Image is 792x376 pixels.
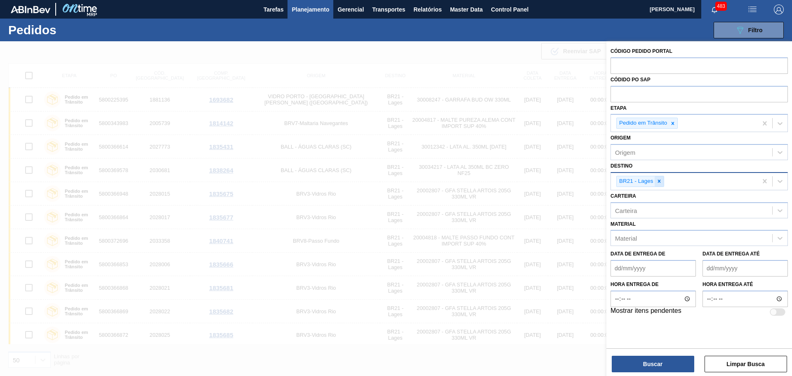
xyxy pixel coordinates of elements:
[774,5,784,14] img: Logout
[617,118,668,128] div: Pedido em Trânsito
[610,251,665,257] label: Data de Entrega de
[610,48,672,54] label: Código Pedido Portal
[615,207,637,214] div: Carteira
[748,27,763,33] span: Filtro
[264,5,284,14] span: Tarefas
[701,4,728,15] button: Notificações
[372,5,405,14] span: Transportes
[8,25,132,35] h1: Pedidos
[747,5,757,14] img: userActions
[337,5,364,14] span: Gerencial
[11,6,50,13] img: TNhmsLtSVTkK8tSr43FrP2fwEKptu5GPRR3wAAAABJRU5ErkJggg==
[450,5,483,14] span: Master Data
[702,279,788,291] label: Hora entrega até
[610,307,681,317] label: Mostrar itens pendentes
[610,105,627,111] label: Etapa
[617,176,655,187] div: BR21 - Lages
[413,5,441,14] span: Relatórios
[610,279,696,291] label: Hora entrega de
[610,163,632,169] label: Destino
[702,251,760,257] label: Data de Entrega até
[610,135,631,141] label: Origem
[615,149,635,156] div: Origem
[292,5,329,14] span: Planejamento
[610,77,651,83] label: Códido PO SAP
[491,5,528,14] span: Control Panel
[610,221,636,227] label: Material
[610,193,636,199] label: Carteira
[715,2,727,11] span: 483
[714,22,784,38] button: Filtro
[702,260,788,277] input: dd/mm/yyyy
[615,235,637,242] div: Material
[610,260,696,277] input: dd/mm/yyyy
